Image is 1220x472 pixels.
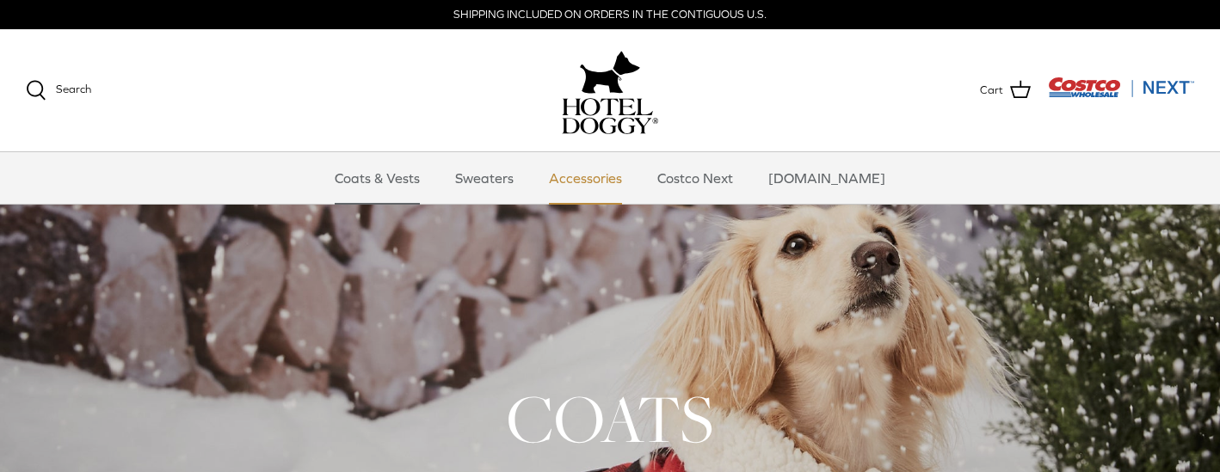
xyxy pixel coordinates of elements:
h1: COATS [26,377,1194,461]
a: hoteldoggy.com hoteldoggycom [562,46,658,134]
span: Cart [980,82,1003,100]
img: hoteldoggycom [562,98,658,134]
a: Costco Next [642,152,749,204]
a: Search [26,80,91,101]
a: Accessories [533,152,638,204]
a: Cart [980,79,1031,101]
span: Search [56,83,91,95]
a: Visit Costco Next [1048,88,1194,101]
a: [DOMAIN_NAME] [753,152,901,204]
img: hoteldoggy.com [580,46,640,98]
a: Sweaters [440,152,529,204]
a: Coats & Vests [319,152,435,204]
img: Costco Next [1048,77,1194,98]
